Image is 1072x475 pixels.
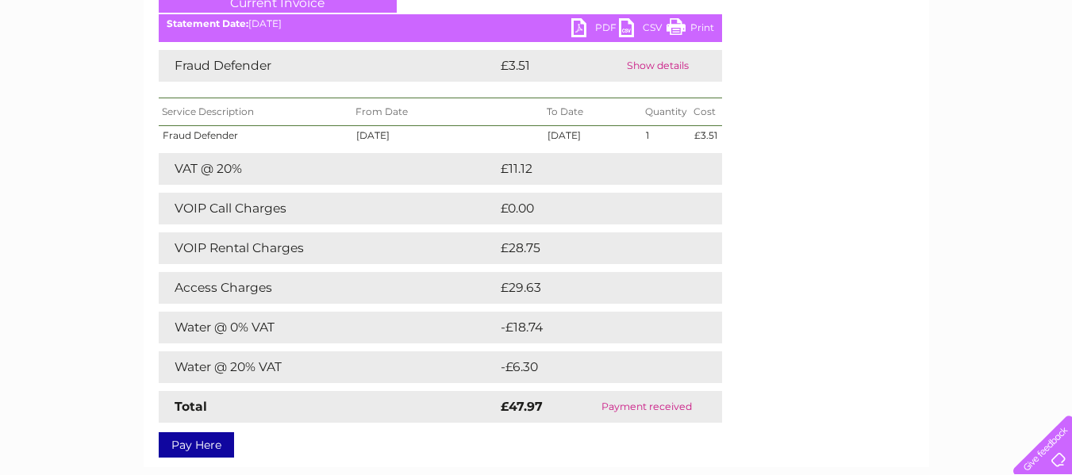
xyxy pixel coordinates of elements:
td: VOIP Rental Charges [159,232,497,264]
td: £0.00 [497,193,686,224]
th: Quantity [642,98,690,126]
a: PDF [571,18,619,41]
td: £11.12 [497,153,685,185]
a: Log out [1020,67,1057,79]
strong: Total [175,399,207,414]
td: [DATE] [544,126,643,145]
td: -£18.74 [497,312,691,343]
td: -£6.30 [497,351,689,383]
a: Blog [934,67,957,79]
td: £28.75 [497,232,690,264]
td: Payment received [572,391,721,423]
a: 0333 014 3131 [773,8,882,28]
div: [DATE] [159,18,722,29]
td: £29.63 [497,272,690,304]
th: Service Description [159,98,353,126]
a: Print [667,18,714,41]
td: Fraud Defender [159,126,353,145]
div: Clear Business is a trading name of Verastar Limited (registered in [GEOGRAPHIC_DATA] No. 3667643... [162,9,912,77]
td: £3.51 [497,50,623,82]
td: £3.51 [690,126,721,145]
td: Access Charges [159,272,497,304]
td: 1 [642,126,690,145]
th: From Date [352,98,543,126]
a: Telecoms [877,67,924,79]
a: Pay Here [159,432,234,458]
a: Contact [966,67,1005,79]
img: logo.png [37,41,118,90]
td: VOIP Call Charges [159,193,497,224]
td: Water @ 0% VAT [159,312,497,343]
a: Energy [832,67,867,79]
td: Fraud Defender [159,50,497,82]
th: Cost [690,98,721,126]
td: VAT @ 20% [159,153,497,185]
td: Water @ 20% VAT [159,351,497,383]
a: Water [793,67,823,79]
strong: £47.97 [501,399,543,414]
th: To Date [544,98,643,126]
a: CSV [619,18,667,41]
td: [DATE] [352,126,543,145]
b: Statement Date: [167,17,248,29]
td: Show details [623,50,722,82]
